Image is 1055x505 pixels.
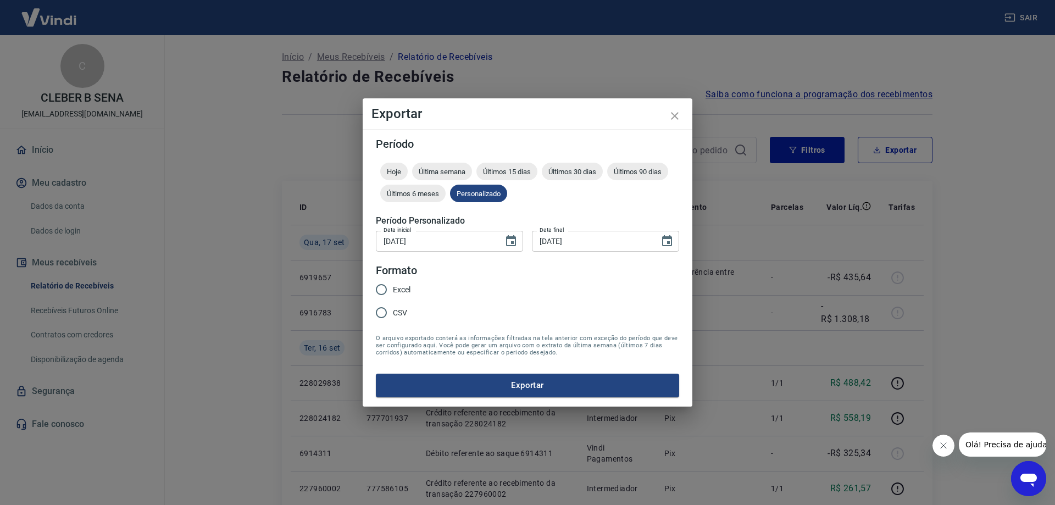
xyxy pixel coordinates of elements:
iframe: Fechar mensagem [932,435,954,457]
h5: Período Personalizado [376,215,679,226]
h5: Período [376,138,679,149]
span: CSV [393,307,407,319]
span: Olá! Precisa de ajuda? [7,8,92,16]
span: Últimos 15 dias [476,168,537,176]
button: Choose date, selected date is 16 de set de 2025 [500,230,522,252]
div: Hoje [380,163,408,180]
span: Hoje [380,168,408,176]
iframe: Mensagem da empresa [959,432,1046,457]
div: Últimos 90 dias [607,163,668,180]
span: Última semana [412,168,472,176]
span: Personalizado [450,190,507,198]
div: Personalizado [450,185,507,202]
button: close [662,103,688,129]
iframe: Botão para abrir a janela de mensagens [1011,461,1046,496]
div: Últimos 6 meses [380,185,446,202]
button: Exportar [376,374,679,397]
div: Últimos 15 dias [476,163,537,180]
label: Data final [540,226,564,234]
label: Data inicial [384,226,412,234]
input: DD/MM/YYYY [532,231,652,251]
h4: Exportar [371,107,684,120]
span: Últimos 30 dias [542,168,603,176]
input: DD/MM/YYYY [376,231,496,251]
span: Últimos 6 meses [380,190,446,198]
button: Choose date, selected date is 17 de set de 2025 [656,230,678,252]
legend: Formato [376,263,417,279]
span: O arquivo exportado conterá as informações filtradas na tela anterior com exceção do período que ... [376,335,679,356]
span: Últimos 90 dias [607,168,668,176]
div: Última semana [412,163,472,180]
div: Últimos 30 dias [542,163,603,180]
span: Excel [393,284,410,296]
